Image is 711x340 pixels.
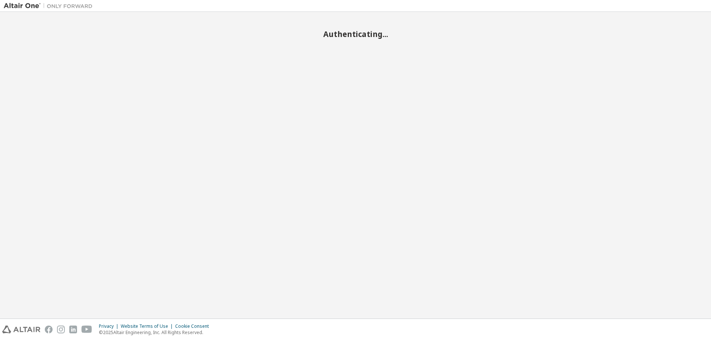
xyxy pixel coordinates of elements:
p: © 2025 Altair Engineering, Inc. All Rights Reserved. [99,329,213,336]
img: Altair One [4,2,96,10]
h2: Authenticating... [4,29,707,39]
img: facebook.svg [45,326,53,333]
img: youtube.svg [81,326,92,333]
img: linkedin.svg [69,326,77,333]
div: Privacy [99,323,121,329]
div: Website Terms of Use [121,323,175,329]
img: altair_logo.svg [2,326,40,333]
img: instagram.svg [57,326,65,333]
div: Cookie Consent [175,323,213,329]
